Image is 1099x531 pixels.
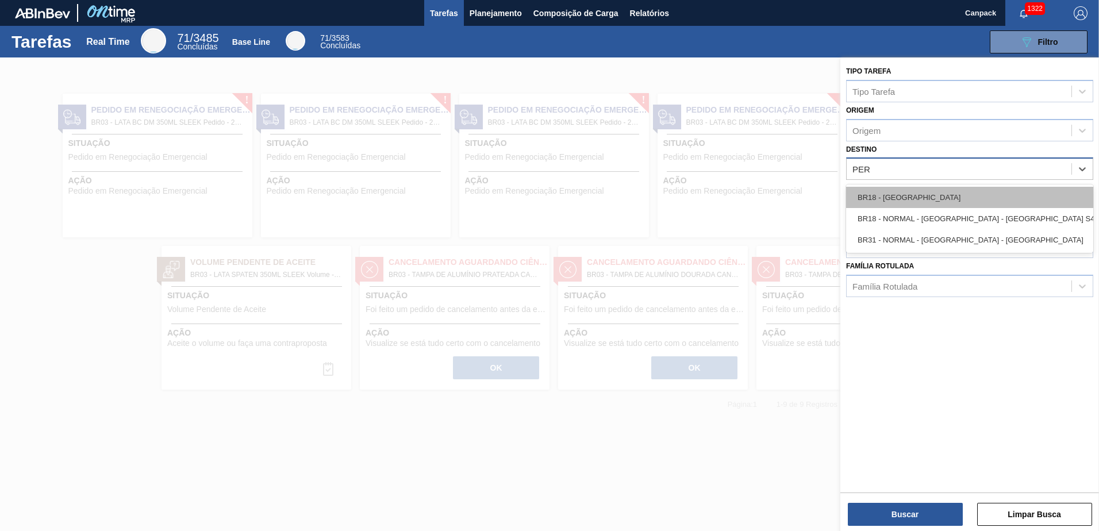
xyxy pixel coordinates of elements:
span: 71 [320,33,329,43]
label: Destino [846,145,877,153]
h1: Tarefas [11,35,72,48]
div: Base Line [232,37,270,47]
span: 1322 [1025,2,1045,15]
span: / 3583 [320,33,349,43]
div: Base Line [320,34,360,49]
div: Real Time [177,33,218,51]
span: Tarefas [430,6,458,20]
label: Origem [846,106,874,114]
div: BR31 - NORMAL - [GEOGRAPHIC_DATA] - [GEOGRAPHIC_DATA] [846,229,1093,251]
div: Tipo Tarefa [852,86,895,96]
div: Origem [852,125,881,135]
span: Concluídas [320,41,360,50]
span: Concluídas [177,42,217,51]
div: BR18 - NORMAL - [GEOGRAPHIC_DATA] - [GEOGRAPHIC_DATA] S4 [846,208,1093,229]
img: Logout [1074,6,1088,20]
span: / 3485 [177,32,218,44]
span: Composição de Carga [533,6,618,20]
span: Relatórios [630,6,669,20]
div: Real Time [141,28,166,53]
div: Real Time [86,37,129,47]
div: BR18 - [GEOGRAPHIC_DATA] [846,187,1093,208]
label: Carteira [846,184,882,192]
div: Base Line [286,31,305,51]
span: Planejamento [470,6,522,20]
label: Tipo Tarefa [846,67,891,75]
div: Família Rotulada [852,281,917,291]
button: Filtro [990,30,1088,53]
button: Notificações [1005,5,1042,21]
img: TNhmsLtSVTkK8tSr43FrP2fwEKptu5GPRR3wAAAABJRU5ErkJggg== [15,8,70,18]
span: Filtro [1038,37,1058,47]
label: Família Rotulada [846,262,914,270]
span: 71 [177,32,190,44]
